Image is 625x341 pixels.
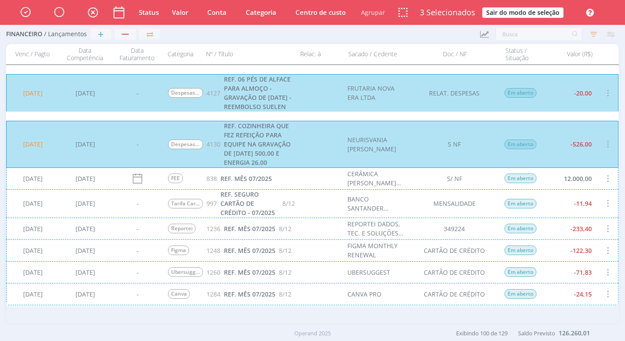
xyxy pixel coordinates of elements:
[137,7,161,17] button: Status
[559,329,590,337] b: 126.260,01
[518,329,555,337] span: Saldo Previsto
[58,47,111,62] div: Data Competência
[495,27,582,41] input: Busca
[111,47,163,62] div: Data Faturamento
[196,5,234,20] button: Conta
[206,51,233,58] span: Nº / Título
[456,329,508,337] span: Exibindo 100 de 129
[284,5,354,20] button: Centro de custo
[501,47,545,62] div: Status / Situação
[344,47,409,62] div: Sacado / Cedente
[161,5,196,20] button: Valor
[296,47,344,62] div: Relac. à
[482,7,563,18] button: Sair do modo de seleção
[163,47,203,62] div: Categoria
[98,29,104,39] span: +
[545,47,597,62] div: Valor (R$)
[242,7,280,18] button: Categoria
[234,5,284,20] button: Categoria
[292,7,350,18] button: Centro de custo
[139,8,159,17] span: Status
[420,7,475,18] span: 3 Selecionados
[90,29,111,40] button: +
[409,47,501,62] div: Doc / NF
[6,47,58,62] div: Venc / Pagto
[6,31,42,38] span: Financeiro
[168,7,192,18] button: Valor
[44,31,87,38] span: / Lançamentos
[203,7,230,18] button: Conta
